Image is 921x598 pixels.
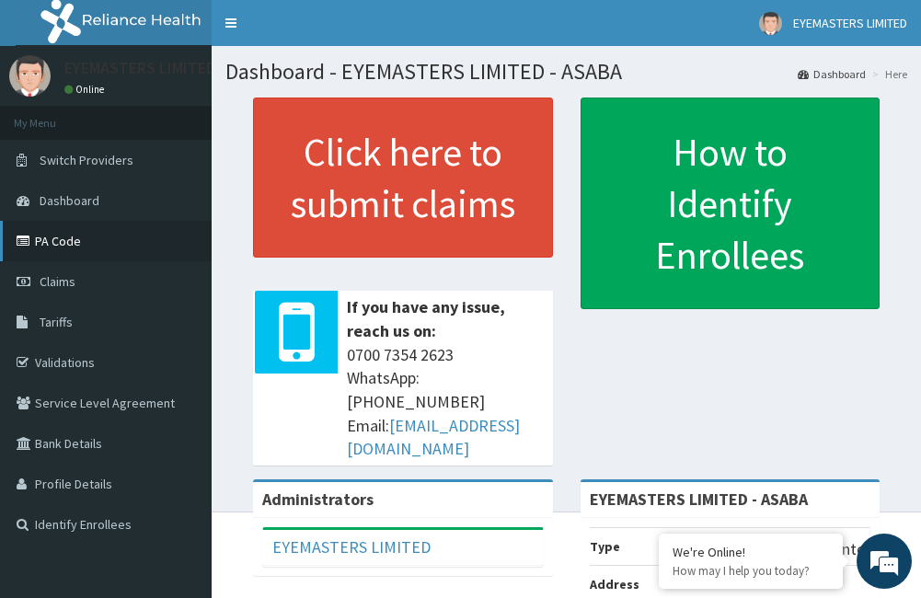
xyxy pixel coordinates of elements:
[225,60,907,84] h1: Dashboard - EYEMASTERS LIMITED - ASABA
[759,12,782,35] img: User Image
[272,536,431,558] a: EYEMASTERS LIMITED
[9,401,351,466] textarea: Type your message and hit 'Enter'
[9,55,51,97] img: User Image
[262,489,374,510] b: Administrators
[64,60,216,76] p: EYEMASTERS LIMITED
[34,92,75,138] img: d_794563401_company_1708531726252_794563401
[590,576,639,592] b: Address
[64,83,109,96] a: Online
[253,98,553,258] a: Click here to submit claims
[793,15,907,31] span: EYEMASTERS LIMITED
[40,273,75,290] span: Claims
[590,538,620,555] b: Type
[347,415,520,460] a: [EMAIL_ADDRESS][DOMAIN_NAME]
[40,192,99,209] span: Dashboard
[581,98,881,309] a: How to Identify Enrollees
[347,296,505,341] b: If you have any issue, reach us on:
[40,152,133,168] span: Switch Providers
[798,66,866,82] a: Dashboard
[673,544,829,560] div: We're Online!
[673,563,829,579] p: How may I help you today?
[590,489,808,510] strong: EYEMASTERS LIMITED - ASABA
[302,9,346,53] div: Minimize live chat window
[868,66,907,82] li: Here
[40,314,73,330] span: Tariffs
[347,343,544,462] span: 0700 7354 2623 WhatsApp: [PHONE_NUMBER] Email:
[96,103,309,127] div: Chat with us now
[107,181,254,367] span: We're online!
